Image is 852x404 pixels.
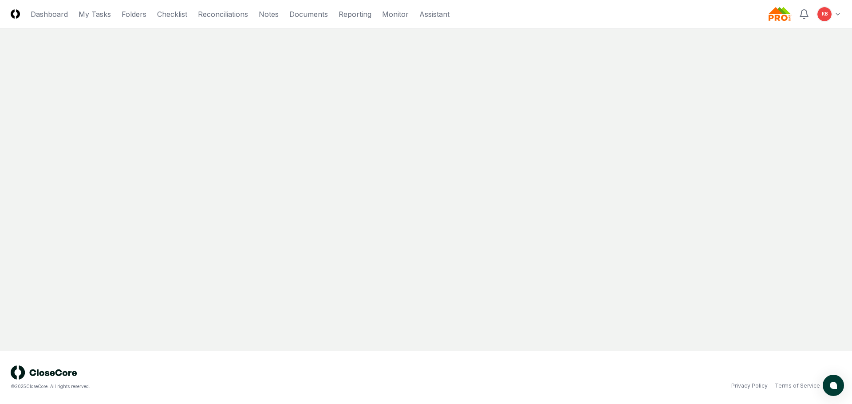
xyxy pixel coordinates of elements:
a: My Tasks [79,9,111,20]
a: Terms of Service [775,382,820,390]
a: Dashboard [31,9,68,20]
span: KB [822,11,828,17]
a: Reporting [339,9,371,20]
a: Privacy Policy [731,382,768,390]
a: Notes [259,9,279,20]
a: Documents [289,9,328,20]
a: Folders [122,9,146,20]
img: Logo [11,9,20,19]
a: Checklist [157,9,187,20]
img: logo [11,365,77,380]
div: © 2025 CloseCore. All rights reserved. [11,383,426,390]
a: Monitor [382,9,409,20]
a: Assistant [419,9,450,20]
img: Probar logo [769,7,792,21]
button: KB [816,6,832,22]
a: Reconciliations [198,9,248,20]
button: atlas-launcher [823,375,844,396]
